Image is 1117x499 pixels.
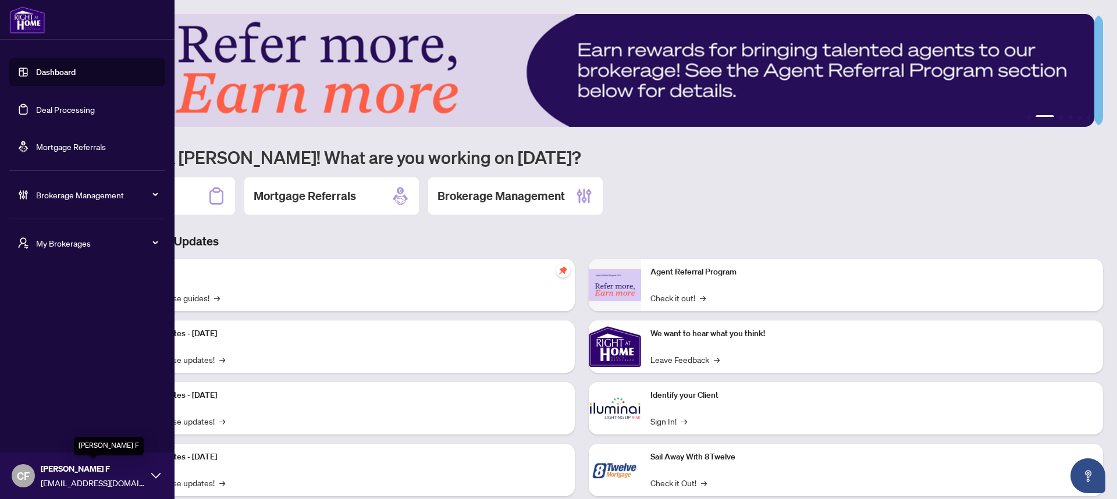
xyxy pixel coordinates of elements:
[61,146,1103,168] h1: Welcome back [PERSON_NAME]! What are you working on [DATE]?
[1036,115,1054,120] button: 2
[36,141,106,152] a: Mortgage Referrals
[36,104,95,115] a: Deal Processing
[1026,115,1031,120] button: 1
[1070,458,1105,493] button: Open asap
[701,476,707,489] span: →
[589,269,641,301] img: Agent Referral Program
[74,437,144,455] div: [PERSON_NAME] F
[122,451,565,464] p: Platform Updates - [DATE]
[700,291,706,304] span: →
[650,291,706,304] a: Check it out!→
[219,415,225,427] span: →
[41,476,145,489] span: [EMAIL_ADDRESS][DOMAIN_NAME]
[36,237,157,249] span: My Brokerages
[17,237,29,249] span: user-switch
[437,188,565,204] h2: Brokerage Management
[589,444,641,496] img: Sail Away With 8Twelve
[556,263,570,277] span: pushpin
[61,233,1103,249] h3: Brokerage & Industry Updates
[1077,115,1082,120] button: 5
[589,320,641,373] img: We want to hear what you think!
[17,468,30,484] span: CF
[650,451,1094,464] p: Sail Away With 8Twelve
[650,476,707,489] a: Check it Out!→
[36,188,157,201] span: Brokerage Management
[122,327,565,340] p: Platform Updates - [DATE]
[122,389,565,402] p: Platform Updates - [DATE]
[61,14,1094,127] img: Slide 1
[589,382,641,434] img: Identify your Client
[650,266,1094,279] p: Agent Referral Program
[1068,115,1073,120] button: 4
[650,389,1094,402] p: Identify your Client
[1087,115,1091,120] button: 6
[714,353,720,366] span: →
[650,327,1094,340] p: We want to hear what you think!
[219,353,225,366] span: →
[219,476,225,489] span: →
[41,462,145,475] span: [PERSON_NAME] F
[681,415,687,427] span: →
[650,415,687,427] a: Sign In!→
[9,6,45,34] img: logo
[254,188,356,204] h2: Mortgage Referrals
[650,353,720,366] a: Leave Feedback→
[36,67,76,77] a: Dashboard
[1059,115,1063,120] button: 3
[214,291,220,304] span: →
[122,266,565,279] p: Self-Help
